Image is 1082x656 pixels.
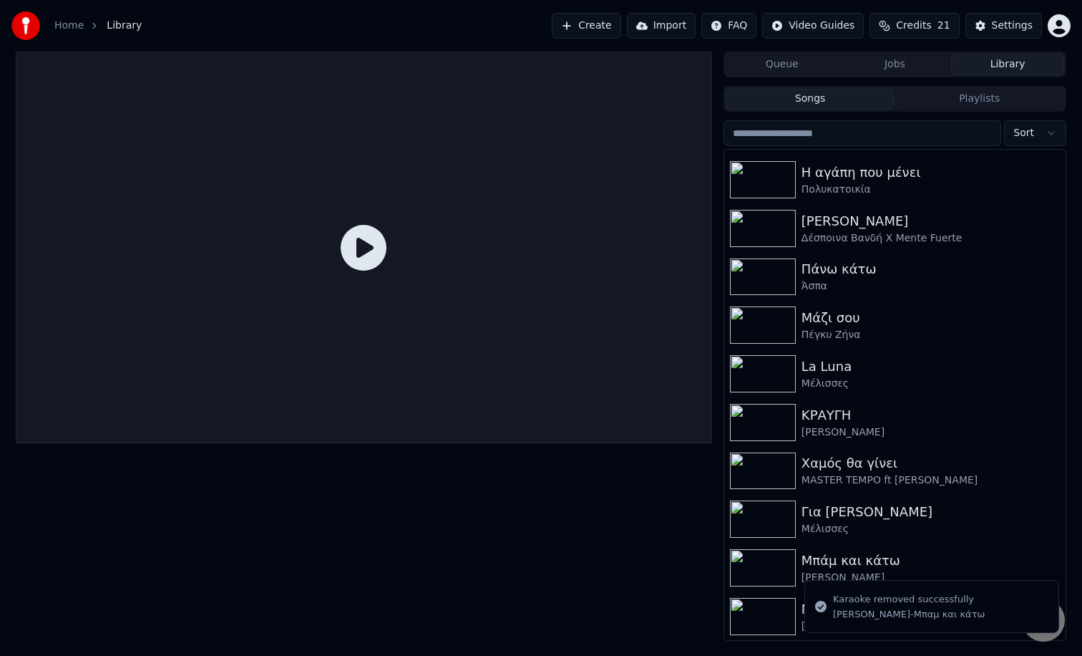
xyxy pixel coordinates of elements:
[54,19,84,33] a: Home
[992,19,1033,33] div: Settings
[552,13,621,39] button: Create
[801,473,1060,488] div: MASTER TEMPO ft [PERSON_NAME]
[762,13,864,39] button: Video Guides
[11,11,40,40] img: youka
[107,19,142,33] span: Library
[801,279,1060,294] div: Άσπα
[895,89,1064,110] button: Playlists
[801,502,1060,522] div: Για [PERSON_NAME]
[801,619,1060,634] div: [PERSON_NAME]
[726,54,839,75] button: Queue
[627,13,696,39] button: Import
[801,551,1060,571] div: Μπάμ και κάτω
[801,211,1060,231] div: [PERSON_NAME]
[801,163,1060,183] div: Η αγάπη που μένει
[726,89,895,110] button: Songs
[801,183,1060,197] div: Πολυκατοικία
[801,425,1060,440] div: [PERSON_NAME]
[801,571,1060,585] div: [PERSON_NAME]
[965,13,1042,39] button: Settings
[833,592,985,607] div: Karaoke removed successfully
[701,13,756,39] button: FAQ
[1013,126,1034,140] span: Sort
[801,357,1060,377] div: La Luna
[801,377,1060,391] div: Μέλισσες
[801,231,1060,246] div: Δέσποινα Βανδή Χ Mente Fuerte
[54,19,142,33] nav: breadcrumb
[801,599,1060,619] div: Μπαμ και κάτω
[937,19,950,33] span: 21
[896,19,931,33] span: Credits
[801,308,1060,328] div: Μάζι σου
[801,522,1060,536] div: Μέλισσες
[839,54,952,75] button: Jobs
[801,328,1060,342] div: Πέγκυ Ζήνα
[869,13,959,39] button: Credits21
[801,405,1060,425] div: ΚΡΑΥΓΗ
[801,453,1060,473] div: Χαμός θα γίνει
[951,54,1064,75] button: Library
[833,608,985,621] div: [PERSON_NAME]-Μπαμ και κάτω
[801,259,1060,279] div: Πάνω κάτω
